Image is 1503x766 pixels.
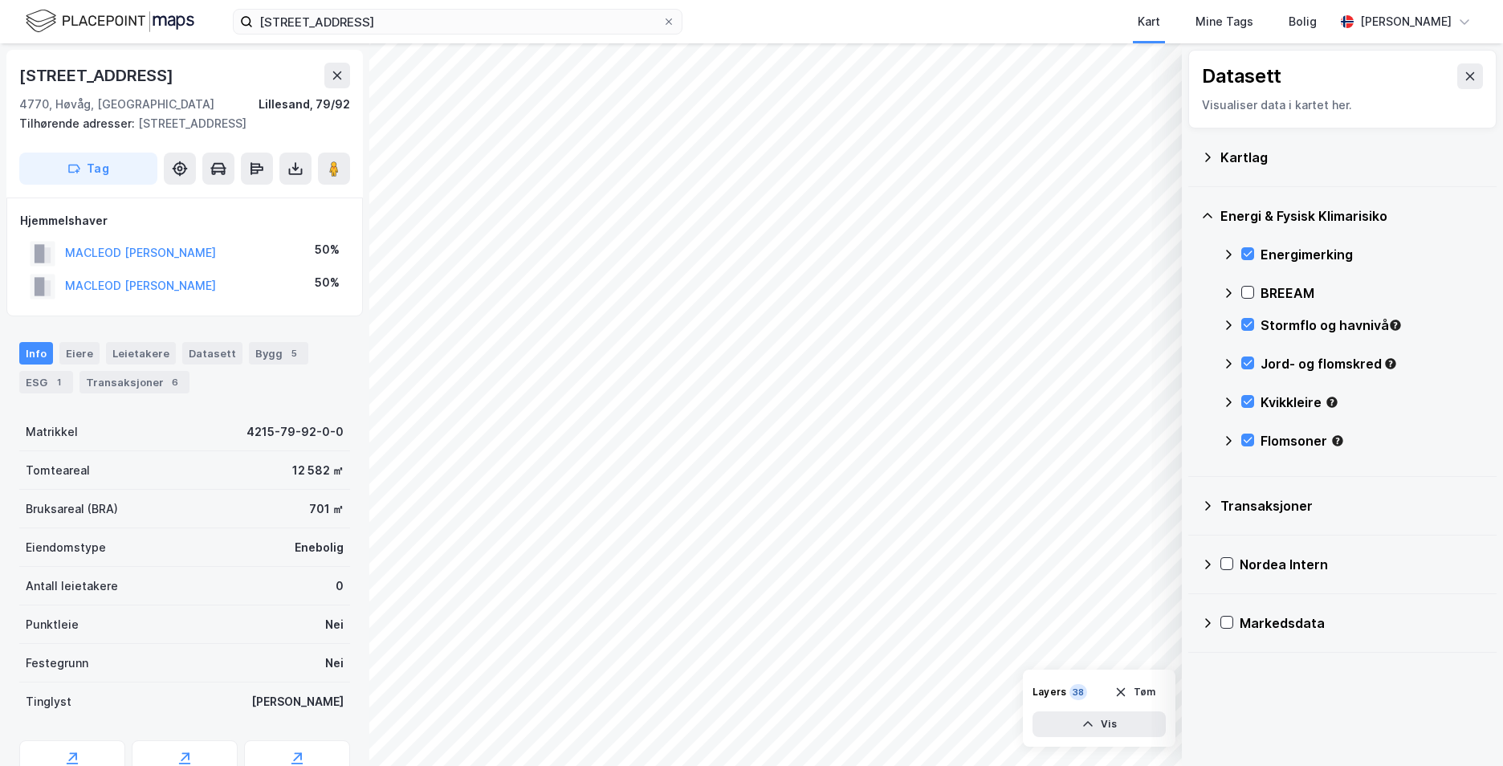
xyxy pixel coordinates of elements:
[1202,96,1483,115] div: Visualiser data i kartet her.
[1195,12,1253,31] div: Mine Tags
[315,273,340,292] div: 50%
[26,615,79,634] div: Punktleie
[26,654,88,673] div: Festegrunn
[79,371,189,393] div: Transaksjoner
[1220,206,1484,226] div: Energi & Fysisk Klimarisiko
[1261,393,1484,412] div: Kvikkleire
[1033,686,1066,699] div: Layers
[51,374,67,390] div: 1
[1240,555,1484,574] div: Nordea Intern
[26,538,106,557] div: Eiendomstype
[26,577,118,596] div: Antall leietakere
[1261,245,1484,264] div: Energimerking
[1261,354,1484,373] div: Jord- og flomskred
[295,538,344,557] div: Enebolig
[26,692,71,711] div: Tinglyst
[182,342,242,365] div: Datasett
[1069,684,1087,700] div: 38
[1388,318,1403,332] div: Tooltip anchor
[1423,689,1503,766] iframe: Chat Widget
[292,461,344,480] div: 12 582 ㎡
[325,654,344,673] div: Nei
[1220,496,1484,515] div: Transaksjoner
[167,374,183,390] div: 6
[259,95,350,114] div: Lillesand, 79/92
[106,342,176,365] div: Leietakere
[325,615,344,634] div: Nei
[1330,434,1345,448] div: Tooltip anchor
[26,461,90,480] div: Tomteareal
[246,422,344,442] div: 4215-79-92-0-0
[1104,679,1166,705] button: Tøm
[336,577,344,596] div: 0
[19,63,177,88] div: [STREET_ADDRESS]
[1202,63,1281,89] div: Datasett
[309,499,344,519] div: 701 ㎡
[1261,316,1484,335] div: Stormflo og havnivå
[253,10,662,34] input: Søk på adresse, matrikkel, gårdeiere, leietakere eller personer
[1138,12,1160,31] div: Kart
[19,116,138,130] span: Tilhørende adresser:
[19,95,214,114] div: 4770, Høvåg, [GEOGRAPHIC_DATA]
[59,342,100,365] div: Eiere
[1325,395,1339,409] div: Tooltip anchor
[1240,613,1484,633] div: Markedsdata
[251,692,344,711] div: [PERSON_NAME]
[19,371,73,393] div: ESG
[1261,283,1484,303] div: BREEAM
[26,499,118,519] div: Bruksareal (BRA)
[19,342,53,365] div: Info
[1289,12,1317,31] div: Bolig
[1033,711,1166,737] button: Vis
[315,240,340,259] div: 50%
[249,342,308,365] div: Bygg
[20,211,349,230] div: Hjemmelshaver
[26,422,78,442] div: Matrikkel
[286,345,302,361] div: 5
[19,153,157,185] button: Tag
[26,7,194,35] img: logo.f888ab2527a4732fd821a326f86c7f29.svg
[1360,12,1452,31] div: [PERSON_NAME]
[19,114,337,133] div: [STREET_ADDRESS]
[1261,431,1484,450] div: Flomsoner
[1383,357,1398,371] div: Tooltip anchor
[1220,148,1484,167] div: Kartlag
